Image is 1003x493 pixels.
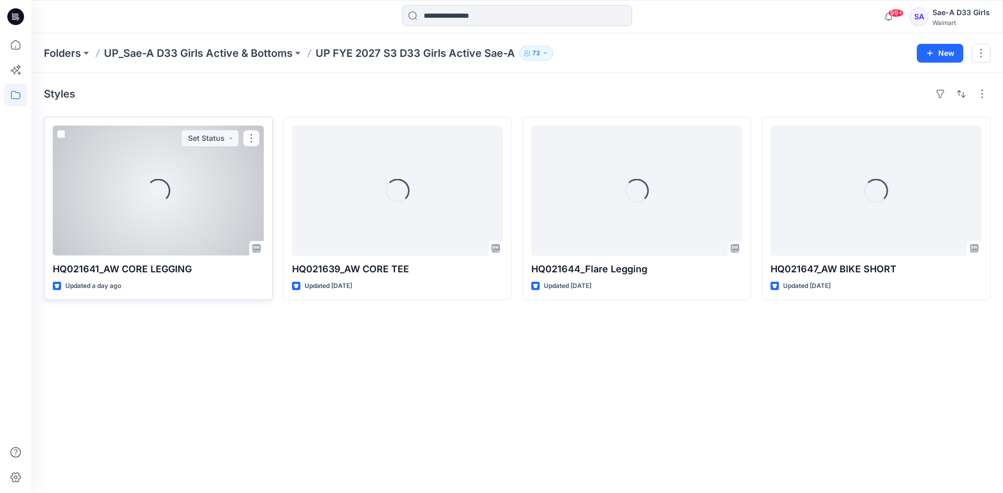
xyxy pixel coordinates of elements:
p: Updated [DATE] [783,281,831,292]
p: HQ021647_AW BIKE SHORT [771,262,982,276]
a: Folders [44,46,81,61]
button: 73 [519,46,553,61]
p: HQ021641_AW CORE LEGGING [53,262,264,276]
p: Updated [DATE] [544,281,591,292]
p: HQ021639_AW CORE TEE [292,262,503,276]
p: Updated [DATE] [305,281,352,292]
p: 73 [532,47,540,59]
p: UP FYE 2027 S3 D33 Girls Active Sae-A [316,46,515,61]
span: 99+ [888,9,904,17]
div: Sae-A D33 Girls [932,6,990,19]
button: New [917,44,963,63]
p: Updated a day ago [65,281,121,292]
p: HQ021644_Flare Legging [531,262,742,276]
a: UP_Sae-A D33 Girls Active & Bottoms [104,46,293,61]
h4: Styles [44,88,75,100]
div: SA [909,7,928,26]
div: Walmart [932,19,990,27]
